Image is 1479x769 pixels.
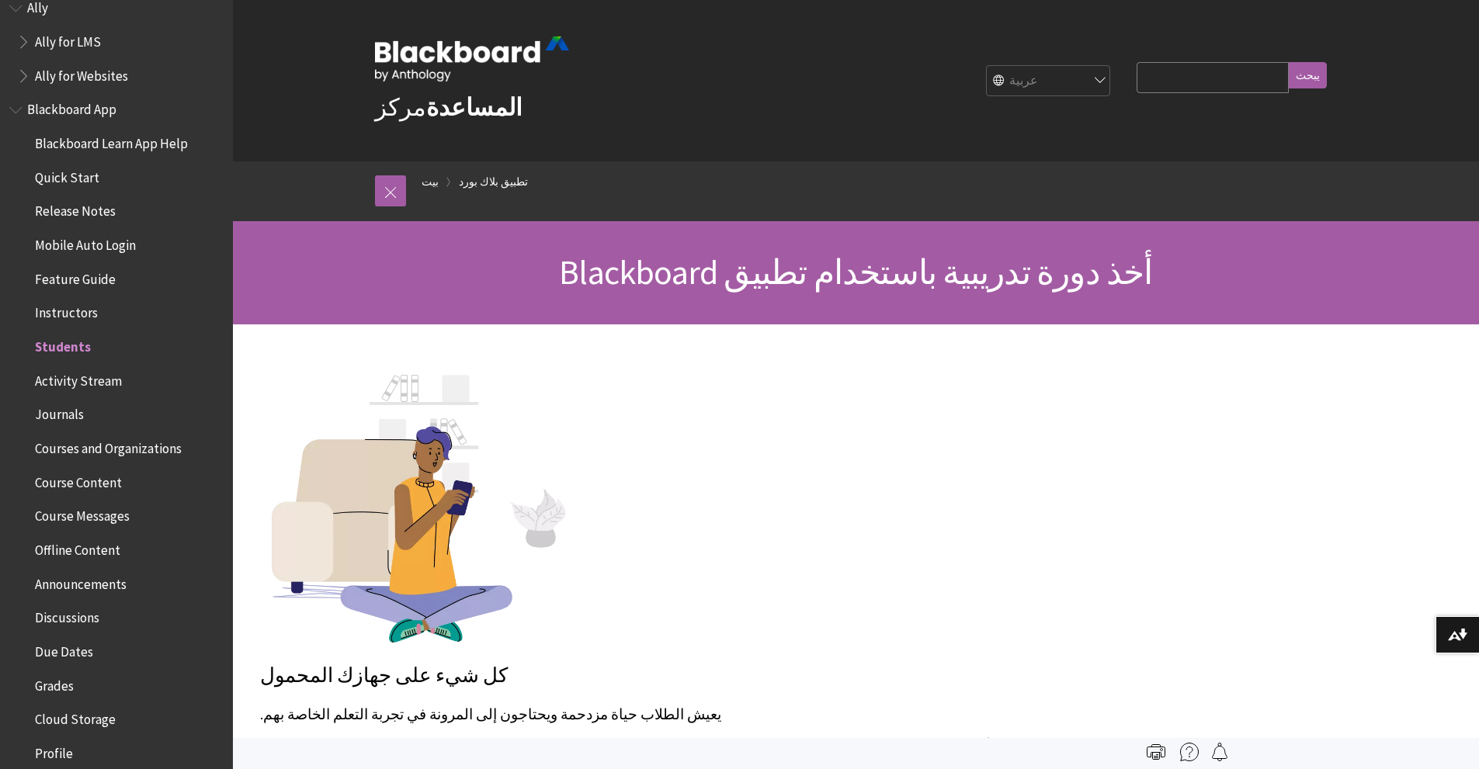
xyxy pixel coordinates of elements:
[987,66,1111,97] select: محدد لغة الموقع
[426,92,523,123] font: المساعدة
[1147,743,1165,761] img: مطبعة
[35,334,91,355] span: Students
[35,639,93,660] span: Due Dates
[35,402,84,423] span: Journals
[35,29,101,50] span: Ally for LMS
[35,130,188,151] span: Blackboard Learn App Help
[459,175,528,189] font: تطبيق بلاك بورد
[35,199,116,220] span: Release Notes
[559,251,1152,293] font: أخذ دورة تدريبية باستخدام تطبيق Blackboard
[1289,62,1327,88] input: يبحث
[27,97,116,118] span: Blackboard App
[35,165,99,185] span: Quick Start
[35,266,116,287] span: Feature Guide
[35,537,120,558] span: Offline Content
[35,571,127,592] span: Announcements
[35,504,130,525] span: Course Messages
[35,232,136,253] span: Mobile Auto Login
[35,435,182,456] span: Courses and Organizations
[422,175,439,189] font: بيت
[375,92,523,123] a: مركزالمساعدة
[35,300,98,321] span: Instructors
[260,663,508,688] font: كل شيء على جهازك المحمول
[35,740,73,761] span: Profile
[35,368,122,389] span: Activity Stream
[375,92,426,123] font: مركز
[35,673,74,694] span: Grades
[260,355,571,647] img: الشخص الذي يستخدم جهازًا محمولًا في غرفة المعيشة الخاصة به
[1180,743,1199,761] img: مزيد من المساعدة
[35,63,128,84] span: Ally for Websites
[260,705,721,723] font: يعيش الطلاب حياة مزدحمة ويحتاجون إلى المرونة في تجربة التعلم الخاصة بهم.
[35,469,122,490] span: Course Content
[459,172,528,192] a: تطبيق بلاك بورد
[35,604,99,625] span: Discussions
[35,706,116,727] span: Cloud Storage
[1210,743,1229,761] img: تابع هذه الصفحة
[422,172,439,192] a: بيت
[375,36,569,81] img: السبورة من أنثولوجي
